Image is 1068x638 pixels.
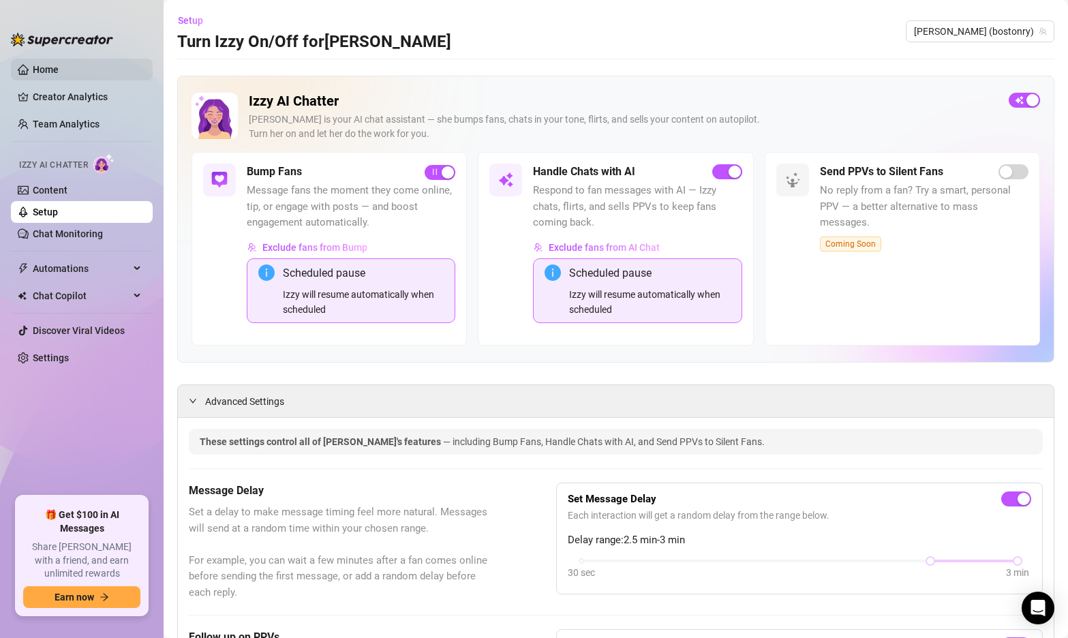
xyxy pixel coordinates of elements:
[262,242,367,253] span: Exclude fans from Bump
[189,393,205,408] div: expanded
[178,15,203,26] span: Setup
[177,31,451,53] h3: Turn Izzy On/Off for [PERSON_NAME]
[205,394,284,409] span: Advanced Settings
[1039,27,1047,35] span: team
[569,287,730,317] div: Izzy will resume automatically when scheduled
[498,172,514,188] img: svg%3e
[568,532,1031,549] span: Delay range: 2.5 min - 3 min
[33,228,103,239] a: Chat Monitoring
[33,258,129,279] span: Automations
[568,508,1031,523] span: Each interaction will get a random delay from the range below.
[33,325,125,336] a: Discover Viral Videos
[533,164,635,180] h5: Handle Chats with AI
[33,86,142,108] a: Creator Analytics
[33,207,58,217] a: Setup
[177,10,214,31] button: Setup
[820,237,881,252] span: Coming Soon
[247,237,368,258] button: Exclude fans from Bump
[93,153,115,173] img: AI Chatter
[18,263,29,274] span: thunderbolt
[249,112,998,141] div: [PERSON_NAME] is your AI chat assistant — she bumps fans, chats in your tone, flirts, and sells y...
[55,592,94,603] span: Earn now
[1022,592,1054,624] div: Open Intercom Messenger
[33,285,129,307] span: Chat Copilot
[23,541,140,581] span: Share [PERSON_NAME] with a friend, and earn unlimited rewards
[100,592,109,602] span: arrow-right
[258,264,275,281] span: info-circle
[820,164,943,180] h5: Send PPVs to Silent Fans
[545,264,561,281] span: info-circle
[568,493,656,505] strong: Set Message Delay
[211,172,228,188] img: svg%3e
[247,243,257,252] img: svg%3e
[569,264,730,282] div: Scheduled pause
[533,183,742,231] span: Respond to fan messages with AI — Izzy chats, flirts, and sells PPVs to keep fans coming back.
[200,436,443,447] span: These settings control all of [PERSON_NAME]'s features
[19,159,88,172] span: Izzy AI Chatter
[11,33,113,46] img: logo-BBDzfeDw.svg
[283,264,444,282] div: Scheduled pause
[33,185,67,196] a: Content
[1006,565,1029,580] div: 3 min
[549,242,660,253] span: Exclude fans from AI Chat
[534,243,543,252] img: svg%3e
[192,93,238,139] img: Izzy AI Chatter
[33,352,69,363] a: Settings
[23,508,140,535] span: 🎁 Get $100 in AI Messages
[820,183,1028,231] span: No reply from a fan? Try a smart, personal PPV — a better alternative to mass messages.
[784,172,801,188] img: svg%3e
[33,119,100,130] a: Team Analytics
[443,436,765,447] span: — including Bump Fans, Handle Chats with AI, and Send PPVs to Silent Fans.
[23,586,140,608] button: Earn nowarrow-right
[247,164,302,180] h5: Bump Fans
[568,565,595,580] div: 30 sec
[533,237,660,258] button: Exclude fans from AI Chat
[33,64,59,75] a: Home
[247,183,455,231] span: Message fans the moment they come online, tip, or engage with posts — and boost engagement automa...
[189,483,488,499] h5: Message Delay
[283,287,444,317] div: Izzy will resume automatically when scheduled
[249,93,998,110] h2: Izzy AI Chatter
[189,397,197,405] span: expanded
[189,504,488,601] span: Set a delay to make message timing feel more natural. Messages will send at a random time within ...
[914,21,1046,42] span: Ryan (bostonry)
[18,291,27,301] img: Chat Copilot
